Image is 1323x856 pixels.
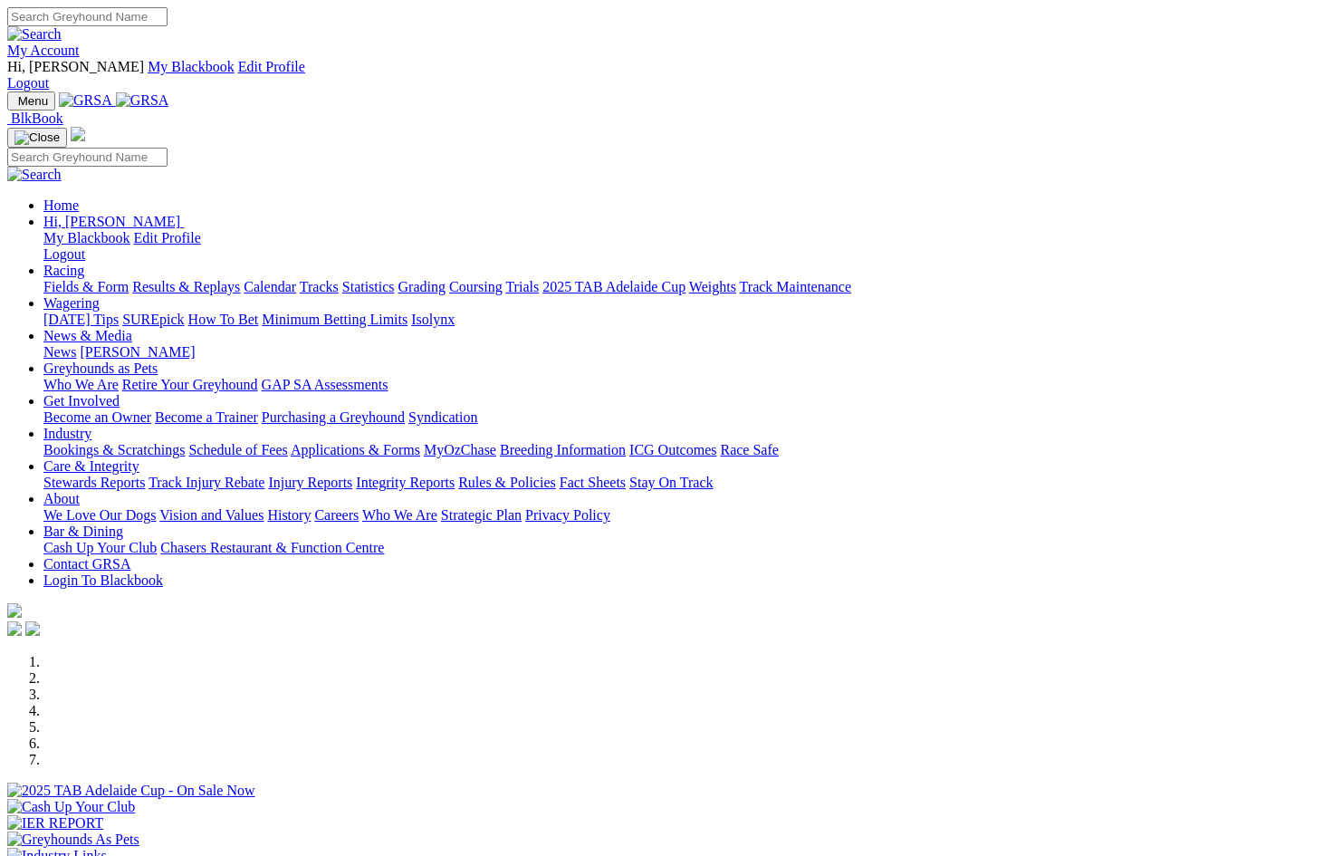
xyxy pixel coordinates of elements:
[542,279,685,294] a: 2025 TAB Adelaide Cup
[43,507,156,523] a: We Love Our Dogs
[7,603,22,618] img: logo-grsa-white.png
[408,409,477,425] a: Syndication
[356,475,455,490] a: Integrity Reports
[43,540,1316,556] div: Bar & Dining
[7,59,1316,91] div: My Account
[59,92,112,109] img: GRSA
[43,393,120,409] a: Get Involved
[18,94,48,108] span: Menu
[132,279,240,294] a: Results & Replays
[560,475,626,490] a: Fact Sheets
[7,26,62,43] img: Search
[116,92,169,109] img: GRSA
[43,312,1316,328] div: Wagering
[500,442,626,457] a: Breeding Information
[14,130,60,145] img: Close
[43,377,1316,393] div: Greyhounds as Pets
[7,148,168,167] input: Search
[740,279,851,294] a: Track Maintenance
[43,475,1316,491] div: Care & Integrity
[43,214,180,229] span: Hi, [PERSON_NAME]
[188,442,287,457] a: Schedule of Fees
[7,783,255,799] img: 2025 TAB Adelaide Cup - On Sale Now
[159,507,264,523] a: Vision and Values
[43,246,85,262] a: Logout
[122,377,258,392] a: Retire Your Greyhound
[7,59,144,74] span: Hi, [PERSON_NAME]
[291,442,420,457] a: Applications & Forms
[43,312,119,327] a: [DATE] Tips
[155,409,258,425] a: Become a Trainer
[441,507,522,523] a: Strategic Plan
[7,799,135,815] img: Cash Up Your Club
[43,556,130,572] a: Contact GRSA
[43,524,123,539] a: Bar & Dining
[43,197,79,213] a: Home
[7,111,63,126] a: BlkBook
[458,475,556,490] a: Rules & Policies
[43,230,1316,263] div: Hi, [PERSON_NAME]
[43,442,1316,458] div: Industry
[629,442,716,457] a: ICG Outcomes
[720,442,778,457] a: Race Safe
[43,475,145,490] a: Stewards Reports
[262,409,405,425] a: Purchasing a Greyhound
[689,279,736,294] a: Weights
[43,279,1316,295] div: Racing
[7,7,168,26] input: Search
[262,312,407,327] a: Minimum Betting Limits
[267,507,311,523] a: History
[134,230,201,245] a: Edit Profile
[160,540,384,555] a: Chasers Restaurant & Function Centre
[449,279,503,294] a: Coursing
[43,540,157,555] a: Cash Up Your Club
[629,475,713,490] a: Stay On Track
[314,507,359,523] a: Careers
[43,263,84,278] a: Racing
[25,621,40,636] img: twitter.svg
[80,344,195,360] a: [PERSON_NAME]
[262,377,388,392] a: GAP SA Assessments
[362,507,437,523] a: Who We Are
[43,442,185,457] a: Bookings & Scratchings
[43,344,1316,361] div: News & Media
[43,361,158,376] a: Greyhounds as Pets
[411,312,455,327] a: Isolynx
[7,128,67,148] button: Toggle navigation
[525,507,610,523] a: Privacy Policy
[300,279,339,294] a: Tracks
[43,328,132,343] a: News & Media
[7,43,80,58] a: My Account
[244,279,296,294] a: Calendar
[7,75,49,91] a: Logout
[398,279,446,294] a: Grading
[7,832,139,848] img: Greyhounds As Pets
[43,279,129,294] a: Fields & Form
[43,507,1316,524] div: About
[43,377,119,392] a: Who We Are
[43,572,163,588] a: Login To Blackbook
[149,475,264,490] a: Track Injury Rebate
[238,59,305,74] a: Edit Profile
[43,230,130,245] a: My Blackbook
[43,295,100,311] a: Wagering
[43,458,139,474] a: Care & Integrity
[43,491,80,506] a: About
[268,475,352,490] a: Injury Reports
[342,279,395,294] a: Statistics
[424,442,496,457] a: MyOzChase
[505,279,539,294] a: Trials
[122,312,184,327] a: SUREpick
[7,815,103,832] img: IER REPORT
[43,214,184,229] a: Hi, [PERSON_NAME]
[71,127,85,141] img: logo-grsa-white.png
[43,409,151,425] a: Become an Owner
[11,111,63,126] span: BlkBook
[7,621,22,636] img: facebook.svg
[148,59,235,74] a: My Blackbook
[7,167,62,183] img: Search
[7,91,55,111] button: Toggle navigation
[188,312,259,327] a: How To Bet
[43,426,91,441] a: Industry
[43,344,76,360] a: News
